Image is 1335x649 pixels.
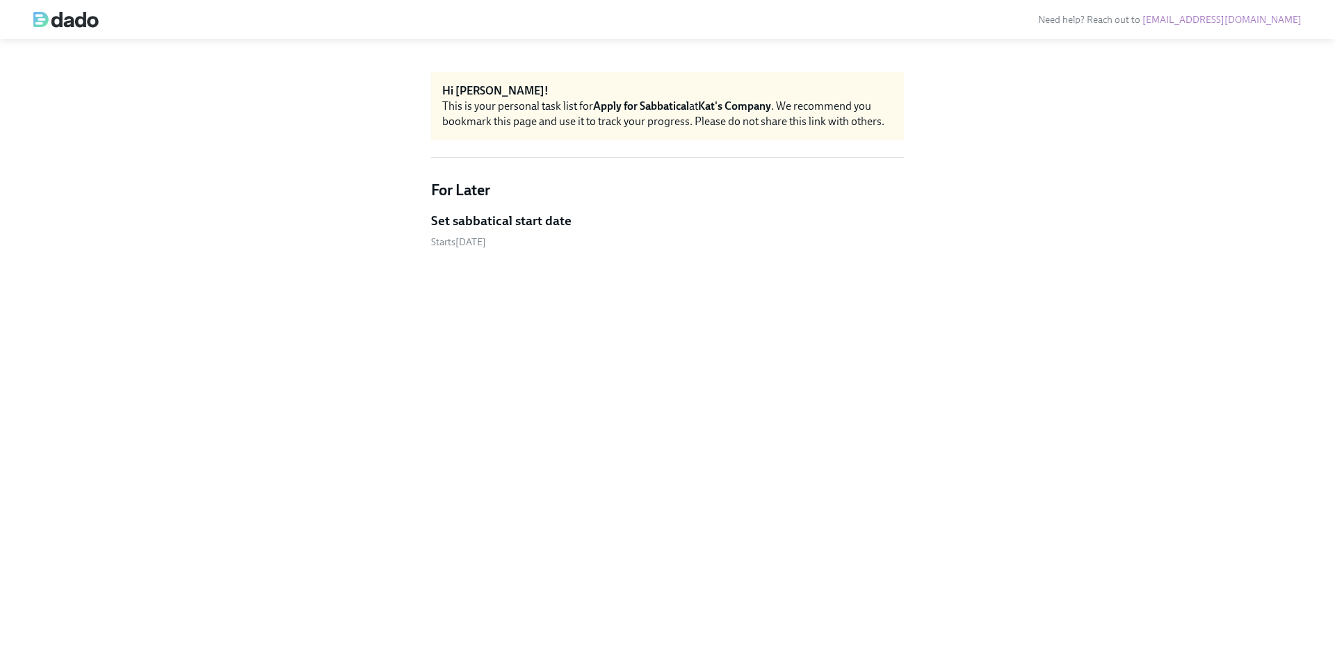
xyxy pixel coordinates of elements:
h5: Set sabbatical start date [431,212,572,230]
a: [EMAIL_ADDRESS][DOMAIN_NAME] [1142,14,1302,26]
strong: Hi [PERSON_NAME]! [442,84,549,97]
strong: Kat's Company [698,99,771,113]
span: Thursday, August 14th 2025, 6:00 am [431,236,486,248]
div: This is your personal task list for at . We recommend you bookmark this page and use it to track ... [442,99,893,129]
img: dado [33,11,99,28]
h4: For Later [431,180,904,201]
span: Need help? Reach out to [1038,14,1302,26]
a: Set sabbatical start dateStarts[DATE] [431,212,904,249]
strong: Apply for Sabbatical [593,99,689,113]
